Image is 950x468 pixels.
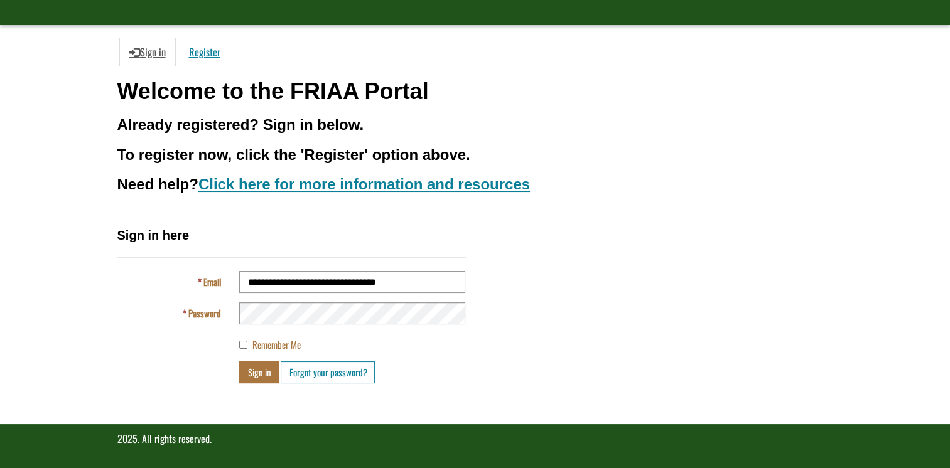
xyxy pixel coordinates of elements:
a: Forgot your password? [281,361,375,383]
input: Remember Me [239,341,247,349]
h3: To register now, click the 'Register' option above. [117,147,833,163]
span: Email [203,275,220,289]
h1: Welcome to the FRIAA Portal [117,79,833,104]
button: Sign in [239,361,279,383]
h3: Need help? [117,176,833,193]
span: Sign in here [117,228,189,242]
a: Register [179,38,230,66]
span: Password [188,306,220,320]
p: 2025 [117,432,833,446]
a: Sign in [119,38,176,66]
h3: Already registered? Sign in below. [117,117,833,133]
a: Click here for more information and resources [198,176,530,193]
span: Remember Me [252,338,300,351]
span: . All rights reserved. [138,431,212,446]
